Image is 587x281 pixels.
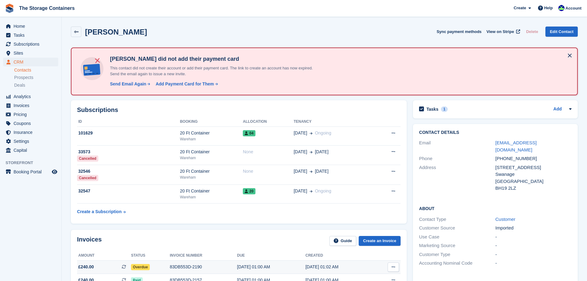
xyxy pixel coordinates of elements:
[3,119,58,128] a: menu
[108,56,323,63] h4: [PERSON_NAME] did not add their payment card
[77,106,401,114] h2: Subscriptions
[419,164,495,192] div: Address
[243,188,255,194] span: 20
[441,106,448,112] div: 1
[3,146,58,155] a: menu
[243,117,294,127] th: Allocation
[553,106,562,113] a: Add
[237,251,305,261] th: Due
[77,209,122,215] div: Create a Subscription
[51,168,58,176] a: Preview store
[359,236,401,246] a: Create an Invoice
[14,67,58,73] a: Contacts
[495,140,537,152] a: [EMAIL_ADDRESS][DOMAIN_NAME]
[524,27,540,37] button: Delete
[77,130,180,136] div: 101629
[77,251,131,261] th: Amount
[180,168,243,175] div: 20 Ft Container
[305,264,374,270] div: [DATE] 01:02 AM
[77,175,98,181] div: Cancelled
[495,251,572,258] div: -
[294,130,307,136] span: [DATE]
[156,81,214,87] div: Add Payment Card for Them
[495,185,572,192] div: BH19 2LZ
[495,242,572,249] div: -
[487,29,514,35] span: View on Stripe
[315,168,328,175] span: [DATE]
[180,175,243,180] div: Wareham
[419,242,495,249] div: Marketing Source
[108,65,323,77] p: This contact did not create their account or add their payment card. The link to create an accoun...
[419,233,495,241] div: Use Case
[78,264,94,270] span: £240.00
[3,92,58,101] a: menu
[484,27,521,37] a: View on Stripe
[14,40,51,48] span: Subscriptions
[14,128,51,137] span: Insurance
[77,168,180,175] div: 32546
[180,117,243,127] th: Booking
[180,194,243,200] div: Wareham
[3,167,58,176] a: menu
[17,3,77,13] a: The Storage Containers
[180,188,243,194] div: 20 Ft Container
[14,101,51,110] span: Invoices
[419,251,495,258] div: Customer Type
[315,149,328,155] span: [DATE]
[495,260,572,267] div: -
[14,167,51,176] span: Booking Portal
[131,264,150,270] span: Overdue
[437,27,482,37] button: Sync payment methods
[3,137,58,146] a: menu
[14,75,33,81] span: Prospects
[294,149,307,155] span: [DATE]
[170,264,237,270] div: 83DB553D-2190
[3,58,58,66] a: menu
[426,106,438,112] h2: Tasks
[305,251,374,261] th: Created
[77,188,180,194] div: 32547
[495,171,572,178] div: Swanage
[419,216,495,223] div: Contact Type
[419,225,495,232] div: Customer Source
[514,5,526,11] span: Create
[77,155,98,162] div: Cancelled
[495,155,572,162] div: [PHONE_NUMBER]
[6,160,61,166] span: Storefront
[495,233,572,241] div: -
[495,225,572,232] div: Imported
[14,110,51,119] span: Pricing
[14,58,51,66] span: CRM
[170,251,237,261] th: Invoice number
[14,74,58,81] a: Prospects
[180,149,243,155] div: 20 Ft Container
[495,164,572,171] div: [STREET_ADDRESS]
[180,130,243,136] div: 20 Ft Container
[243,130,255,136] span: 04
[419,130,572,135] h2: Contact Details
[85,28,147,36] h2: [PERSON_NAME]
[419,260,495,267] div: Accounting Nominal Code
[14,92,51,101] span: Analytics
[77,149,180,155] div: 33573
[294,168,307,175] span: [DATE]
[3,22,58,31] a: menu
[77,236,102,246] h2: Invoices
[3,31,58,39] a: menu
[77,206,126,217] a: Create a Subscription
[419,205,572,211] h2: About
[14,82,58,89] a: Deals
[131,251,170,261] th: Status
[79,56,105,82] img: no-card-linked-e7822e413c904bf8b177c4d89f31251c4716f9871600ec3ca5bfc59e148c83f4.svg
[419,155,495,162] div: Phone
[3,110,58,119] a: menu
[243,168,294,175] div: None
[315,188,331,193] span: Ongoing
[5,4,14,13] img: stora-icon-8386f47178a22dfd0bd8f6a31ec36ba5ce8667c1dd55bd0f319d3a0aa187defe.svg
[14,137,51,146] span: Settings
[237,264,305,270] div: [DATE] 01:00 AM
[565,5,581,11] span: Account
[243,149,294,155] div: None
[110,81,146,87] div: Send Email Again
[77,117,180,127] th: ID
